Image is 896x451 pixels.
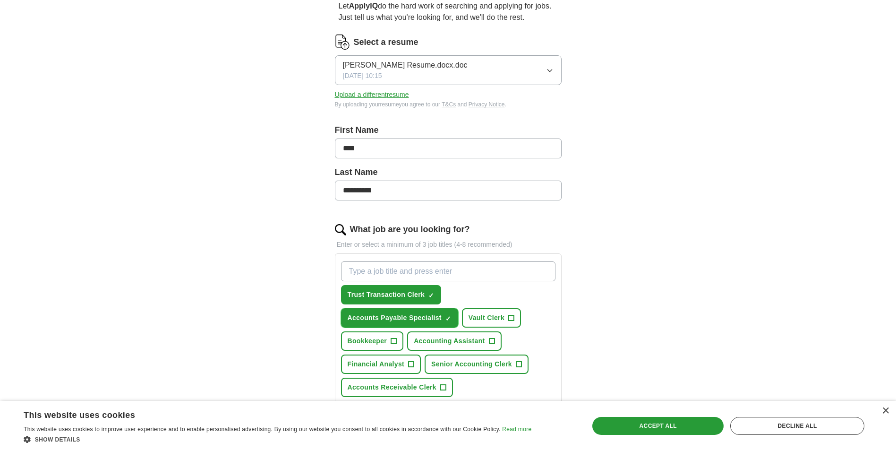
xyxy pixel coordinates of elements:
[350,223,470,236] label: What job are you looking for?
[348,359,405,369] span: Financial Analyst
[335,35,350,50] img: CV Icon
[341,308,458,328] button: Accounts Payable Specialist✓
[592,417,724,435] div: Accept all
[502,426,531,433] a: Read more, opens a new window
[24,434,531,444] div: Show details
[462,308,521,328] button: Vault Clerk
[348,313,442,323] span: Accounts Payable Specialist
[407,331,501,351] button: Accounting Assistant
[335,55,562,85] button: [PERSON_NAME] Resume.docx.doc[DATE] 10:15
[442,101,456,108] a: T&Cs
[349,2,378,10] strong: ApplyIQ
[348,290,425,300] span: Trust Transaction Clerk
[431,359,512,369] span: Senior Accounting Clerk
[335,224,346,235] img: search.png
[24,407,508,421] div: This website uses cookies
[335,90,409,100] button: Upload a differentresume
[469,101,505,108] a: Privacy Notice
[335,100,562,109] div: By uploading your resume you agree to our and .
[35,436,80,443] span: Show details
[348,336,387,346] span: Bookkeeper
[882,408,889,415] div: Close
[445,315,451,322] span: ✓
[335,124,562,137] label: First Name
[341,261,555,281] input: Type a job title and press enter
[730,417,864,435] div: Decline all
[348,382,437,392] span: Accounts Receivable Clerk
[341,378,453,397] button: Accounts Receivable Clerk
[414,336,485,346] span: Accounting Assistant
[343,60,468,71] span: [PERSON_NAME] Resume.docx.doc
[24,426,501,433] span: This website uses cookies to improve user experience and to enable personalised advertising. By u...
[343,71,382,81] span: [DATE] 10:15
[425,355,529,374] button: Senior Accounting Clerk
[335,240,562,250] p: Enter or select a minimum of 3 job titles (4-8 recommended)
[341,285,442,304] button: Trust Transaction Clerk✓
[341,331,404,351] button: Bookkeeper
[341,355,421,374] button: Financial Analyst
[354,36,418,49] label: Select a resume
[428,292,434,299] span: ✓
[335,166,562,179] label: Last Name
[469,313,504,323] span: Vault Clerk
